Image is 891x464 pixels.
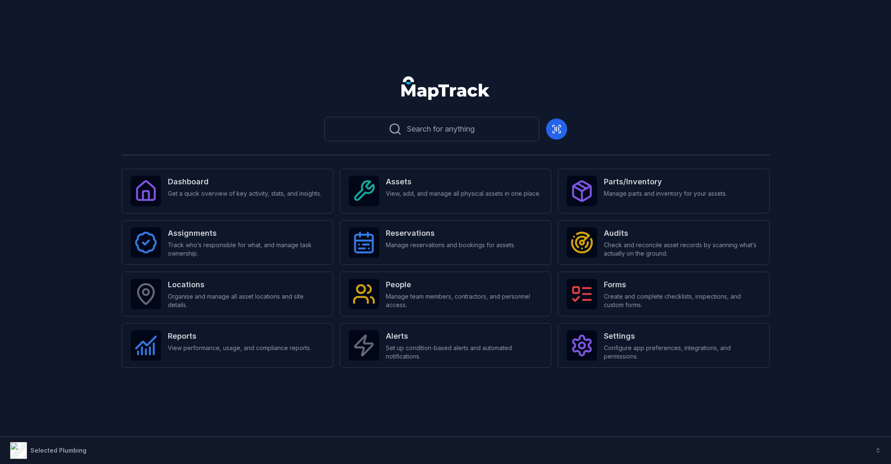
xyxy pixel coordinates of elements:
[407,123,475,135] span: Search for anything
[386,344,542,361] span: Set up condition-based alerts and automated notifications.
[604,227,760,239] strong: Audits
[122,169,333,213] a: DashboardGet a quick overview of key activity, stats, and insights.
[168,189,321,198] span: Get a quick overview of key activity, stats, and insights.
[168,330,311,342] strong: Reports
[386,227,515,239] strong: Reservations
[340,272,551,316] a: PeopleManage team members, contractors, and personnel access.
[558,323,769,368] a: SettingsConfigure app preferences, integrations, and permissions.
[386,279,542,291] strong: People
[168,292,324,309] span: Organise and manage all asset locations and site details.
[604,279,760,291] strong: Forms
[340,169,551,213] a: AssetsView, add, and manage all physical assets in one place.
[168,227,324,239] strong: Assignments
[604,292,760,309] span: Create and complete checklists, inspections, and custom forms.
[604,241,760,258] span: Check and reconcile asset records by scanning what’s actually on the ground.
[558,272,769,316] a: FormsCreate and complete checklists, inspections, and custom forms.
[604,189,727,198] span: Manage parts and inventory for your assets.
[604,330,760,342] strong: Settings
[604,176,727,188] strong: Parts/Inventory
[340,323,551,368] a: AlertsSet up condition-based alerts and automated notifications.
[604,344,760,361] span: Configure app preferences, integrations, and permissions.
[386,176,541,188] strong: Assets
[340,220,551,265] a: ReservationsManage reservations and bookings for assets.
[168,176,321,188] strong: Dashboard
[122,220,333,265] a: AssignmentsTrack who’s responsible for what, and manage task ownership.
[558,169,769,213] a: Parts/InventoryManage parts and inventory for your assets.
[122,323,333,368] a: ReportsView performance, usage, and compliance reports.
[324,117,539,141] button: Search for anything
[122,272,333,316] a: LocationsOrganise and manage all asset locations and site details.
[168,344,311,352] span: View performance, usage, and compliance reports.
[558,220,769,265] a: AuditsCheck and reconcile asset records by scanning what’s actually on the ground.
[386,330,542,342] strong: Alerts
[168,279,324,291] strong: Locations
[168,241,324,258] span: Track who’s responsible for what, and manage task ownership.
[30,447,86,454] strong: Selected Plumbing
[386,292,542,309] span: Manage team members, contractors, and personnel access.
[386,241,515,249] span: Manage reservations and bookings for assets.
[386,189,541,198] span: View, add, and manage all physical assets in one place.
[388,76,503,100] nav: Global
